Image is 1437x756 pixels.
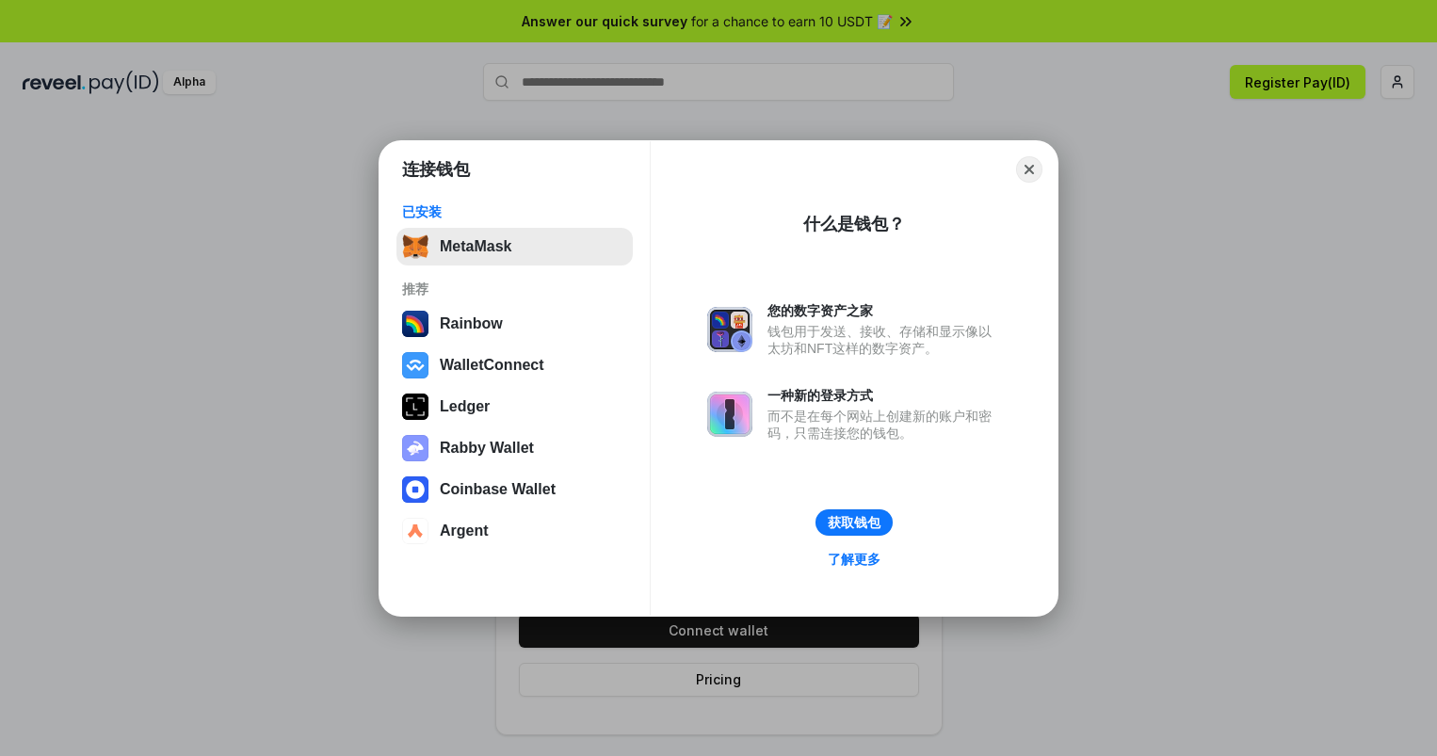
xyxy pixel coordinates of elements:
div: 您的数字资产之家 [767,302,1001,319]
button: MetaMask [396,228,633,265]
div: 而不是在每个网站上创建新的账户和密码，只需连接您的钱包。 [767,408,1001,442]
img: svg+xml,%3Csvg%20width%3D%2228%22%20height%3D%2228%22%20viewBox%3D%220%200%2028%2028%22%20fill%3D... [402,352,428,378]
button: Rabby Wallet [396,429,633,467]
img: svg+xml,%3Csvg%20xmlns%3D%22http%3A%2F%2Fwww.w3.org%2F2000%2Fsvg%22%20fill%3D%22none%22%20viewBox... [707,307,752,352]
div: 获取钱包 [828,514,880,531]
button: Close [1016,156,1042,183]
button: Coinbase Wallet [396,471,633,508]
img: svg+xml,%3Csvg%20width%3D%2228%22%20height%3D%2228%22%20viewBox%3D%220%200%2028%2028%22%20fill%3D... [402,476,428,503]
div: Coinbase Wallet [440,481,556,498]
div: 一种新的登录方式 [767,387,1001,404]
h1: 连接钱包 [402,158,470,181]
div: 已安装 [402,203,627,220]
img: svg+xml,%3Csvg%20width%3D%2228%22%20height%3D%2228%22%20viewBox%3D%220%200%2028%2028%22%20fill%3D... [402,518,428,544]
div: Rabby Wallet [440,440,534,457]
button: WalletConnect [396,346,633,384]
button: Ledger [396,388,633,426]
img: svg+xml,%3Csvg%20xmlns%3D%22http%3A%2F%2Fwww.w3.org%2F2000%2Fsvg%22%20fill%3D%22none%22%20viewBox... [402,435,428,461]
div: Argent [440,523,489,539]
img: svg+xml,%3Csvg%20width%3D%22120%22%20height%3D%22120%22%20viewBox%3D%220%200%20120%20120%22%20fil... [402,311,428,337]
img: svg+xml,%3Csvg%20xmlns%3D%22http%3A%2F%2Fwww.w3.org%2F2000%2Fsvg%22%20width%3D%2228%22%20height%3... [402,394,428,420]
div: Rainbow [440,315,503,332]
div: MetaMask [440,238,511,255]
div: 什么是钱包？ [803,213,905,235]
button: Argent [396,512,633,550]
div: 钱包用于发送、接收、存储和显示像以太坊和NFT这样的数字资产。 [767,323,1001,357]
div: 推荐 [402,281,627,298]
a: 了解更多 [816,547,892,571]
button: Rainbow [396,305,633,343]
div: WalletConnect [440,357,544,374]
img: svg+xml,%3Csvg%20fill%3D%22none%22%20height%3D%2233%22%20viewBox%3D%220%200%2035%2033%22%20width%... [402,233,428,260]
div: 了解更多 [828,551,880,568]
img: svg+xml,%3Csvg%20xmlns%3D%22http%3A%2F%2Fwww.w3.org%2F2000%2Fsvg%22%20fill%3D%22none%22%20viewBox... [707,392,752,437]
div: Ledger [440,398,490,415]
button: 获取钱包 [815,509,893,536]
